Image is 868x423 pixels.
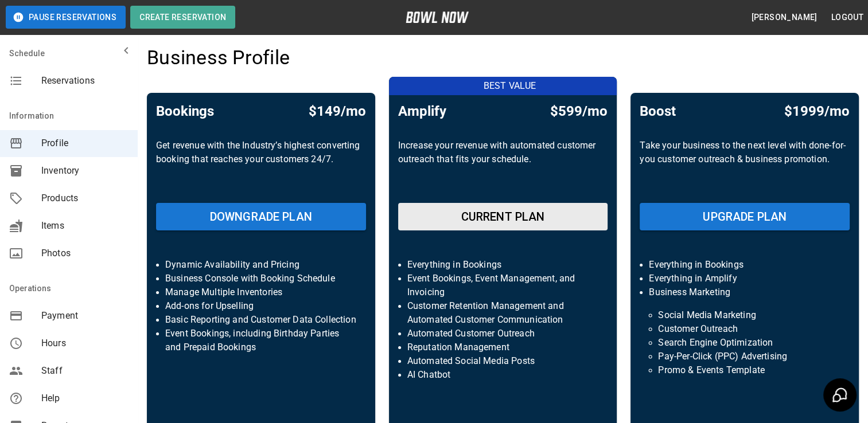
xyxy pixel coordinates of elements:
span: Help [41,391,129,405]
p: Event Bookings, Event Management, and Invoicing [407,272,599,299]
p: Automated Customer Outreach [407,327,599,340]
button: UPGRADE PLAN [640,203,850,230]
p: Basic Reporting and Customer Data Collection [165,313,357,327]
h5: Boost [640,102,676,120]
button: [PERSON_NAME] [746,7,822,28]
h5: Bookings [156,102,214,120]
span: Payment [41,309,129,323]
p: BEST VALUE [396,79,624,93]
p: Search Engine Optimization [658,336,831,350]
h4: Business Profile [147,46,290,70]
h5: $599/mo [550,102,608,120]
p: Business Marketing [649,285,840,299]
h6: UPGRADE PLAN [703,207,787,226]
p: Pay-Per-Click (PPC) Advertising [658,350,831,363]
h5: $1999/mo [784,102,850,120]
p: Everything in Bookings [407,258,599,272]
p: Promo & Events Template [658,363,831,377]
span: Hours [41,336,129,350]
p: Manage Multiple Inventories [165,285,357,299]
span: Photos [41,246,129,260]
p: Add-ons for Upselling [165,299,357,313]
p: Social Media Marketing [658,308,831,322]
button: Create Reservation [130,6,235,29]
p: Increase your revenue with automated customer outreach that fits your schedule. [398,139,608,194]
button: DOWNGRADE PLAN [156,203,366,230]
img: logo [406,11,469,23]
button: Logout [827,7,868,28]
p: Everything in Bookings [649,258,840,272]
span: Inventory [41,164,129,178]
span: Reservations [41,74,129,88]
h5: Amplify [398,102,446,120]
p: Reputation Management [407,340,599,354]
p: Event Bookings, including Birthday Parties and Prepaid Bookings [165,327,357,354]
p: Get revenue with the Industry’s highest converting booking that reaches your customers 24/7. [156,139,366,194]
p: Automated Social Media Posts [407,354,599,368]
span: Items [41,219,129,233]
p: Customer Outreach [658,322,831,336]
p: Dynamic Availability and Pricing [165,258,357,272]
p: Everything in Amplify [649,272,840,285]
p: AI Chatbot [407,368,599,382]
p: Take your business to the next level with done-for-you customer outreach & business promotion. [640,139,850,194]
span: Staff [41,364,129,378]
p: Customer Retention Management and Automated Customer Communication [407,299,599,327]
span: Products [41,191,129,205]
p: Business Console with Booking Schedule [165,272,357,285]
h5: $149/mo [309,102,366,120]
h6: DOWNGRADE PLAN [210,207,312,226]
span: Profile [41,136,129,150]
button: Pause Reservations [6,6,126,29]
